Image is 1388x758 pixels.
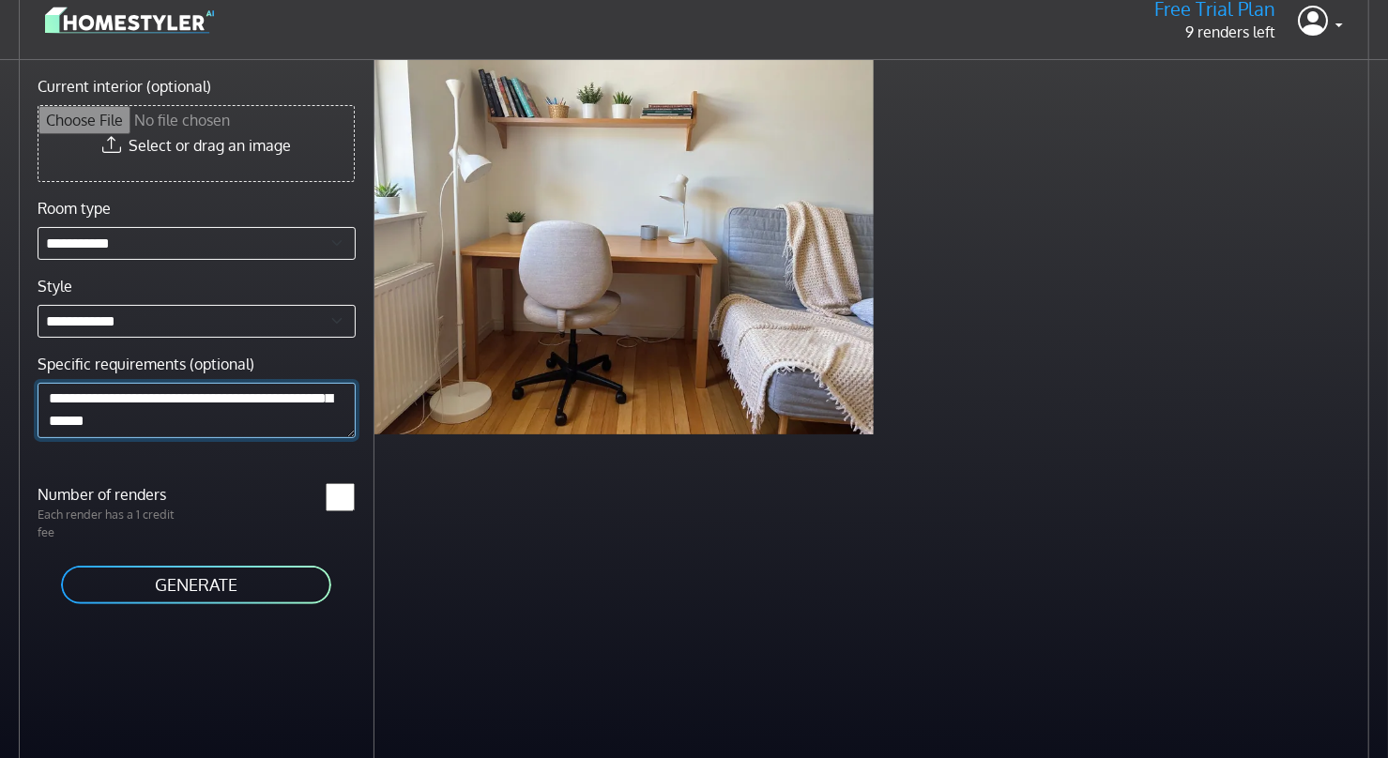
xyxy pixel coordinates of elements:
label: Number of renders [26,483,196,506]
label: Style [38,275,72,297]
label: Room type [38,197,111,220]
label: Current interior (optional) [38,75,211,98]
p: Each render has a 1 credit fee [26,506,196,541]
img: logo-3de290ba35641baa71223ecac5eacb59cb85b4c7fdf211dc9aaecaaee71ea2f8.svg [45,4,214,37]
p: 9 renders left [1154,21,1275,43]
label: Specific requirements (optional) [38,353,254,375]
button: GENERATE [59,564,333,606]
